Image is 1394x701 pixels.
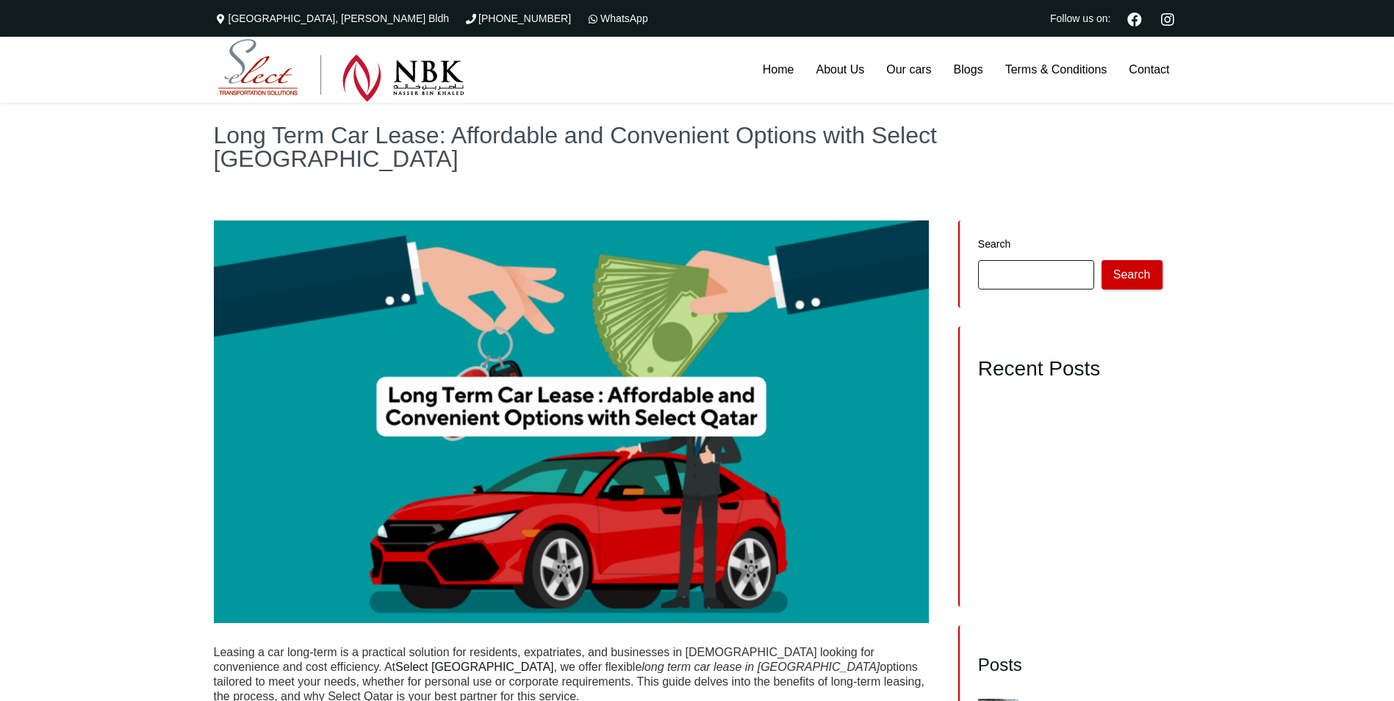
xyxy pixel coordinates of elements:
a: Blogs [943,37,994,103]
a: Terms & Conditions [994,37,1118,103]
img: Long Term Car Lease in Qatar - Affordable Options | Select Qatar [214,220,930,623]
a: [PHONE_NUMBER] [464,12,571,24]
a: Instagram [1155,10,1181,26]
a: WhatsApp [586,12,648,24]
a: Rent a Car Qatar with Driver – 2025 Ultimate Guide for Hassle‑Free Travel [978,553,1151,575]
label: Search [978,239,1163,249]
button: Search [1102,260,1163,290]
h1: Long Term Car Lease: Affordable and Convenient Options with Select [GEOGRAPHIC_DATA] [214,123,1181,170]
a: About Us [805,37,875,103]
a: Contact [1118,37,1180,103]
em: long term car lease in [GEOGRAPHIC_DATA] [642,661,880,673]
a: Select [GEOGRAPHIC_DATA] [395,661,553,673]
a: Unlock Comfort & Space: Rent the Maxus G10 in [GEOGRAPHIC_DATA] [DATE]! [978,479,1150,511]
a: Unlock Stress-Free Travel with the #1 Car Rental Service in [GEOGRAPHIC_DATA] – Your Complete Sel... [978,432,1149,475]
a: Home [752,37,805,103]
a: Facebook [1121,10,1148,26]
a: Our cars [875,37,942,103]
img: Select Rent a Car [218,39,464,102]
a: Conquer Every Journey with the Best SUV Rental in [GEOGRAPHIC_DATA] – Your Complete Select Rent a... [978,395,1161,428]
a: Ultimate Stress‑Free Guide: Car Rental [GEOGRAPHIC_DATA] with Select Rent a Car [978,516,1157,548]
h2: Recent Posts [978,356,1163,381]
h3: Posts [978,654,1163,676]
